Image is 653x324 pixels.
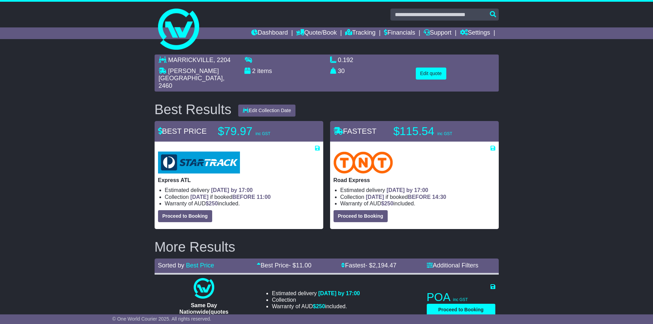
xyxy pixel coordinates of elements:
[252,68,256,74] span: 2
[394,124,479,138] p: $115.54
[112,316,211,322] span: © One World Courier 2025. All rights reserved.
[256,131,270,136] span: inc GST
[408,194,431,200] span: BEFORE
[340,200,495,207] li: Warranty of AUD included.
[155,239,499,254] h2: More Results
[334,177,495,183] p: Road Express
[334,127,377,135] span: FASTEST
[338,68,345,74] span: 30
[190,194,270,200] span: if booked
[296,262,311,269] span: 11.00
[218,124,304,138] p: $79.97
[296,27,337,39] a: Quote/Book
[257,194,271,200] span: 11:00
[387,187,428,193] span: [DATE] by 17:00
[427,290,495,304] p: POA
[427,262,479,269] a: Additional Filters
[194,278,214,299] img: One World Courier: Same Day Nationwide(quotes take 0.5-1 hour)
[179,302,228,321] span: Same Day Nationwide(quotes take 0.5-1 hour)
[211,187,253,193] span: [DATE] by 17:00
[168,57,214,63] span: MARRICKVILLE
[272,297,360,303] li: Collection
[272,290,360,297] li: Estimated delivery
[366,194,446,200] span: if booked
[159,75,225,89] span: , 2460
[257,68,272,74] span: items
[165,187,320,193] li: Estimated delivery
[158,127,207,135] span: BEST PRICE
[384,201,394,206] span: 250
[158,152,240,173] img: StarTrack: Express ATL
[365,262,397,269] span: - $
[165,194,320,200] li: Collection
[209,201,218,206] span: 250
[437,131,452,136] span: inc GST
[206,201,218,206] span: $
[460,27,490,39] a: Settings
[373,262,397,269] span: 2,194.47
[416,68,446,80] button: Edit quote
[345,27,375,39] a: Tracking
[316,303,325,309] span: 250
[313,303,325,309] span: $
[190,194,208,200] span: [DATE]
[257,262,311,269] a: Best Price- $11.00
[427,304,495,316] button: Proceed to Booking
[340,187,495,193] li: Estimated delivery
[334,152,393,173] img: TNT Domestic: Road Express
[424,27,451,39] a: Support
[158,210,212,222] button: Proceed to Booking
[186,262,214,269] a: Best Price
[384,27,415,39] a: Financials
[238,105,295,117] button: Edit Collection Date
[366,194,384,200] span: [DATE]
[251,27,288,39] a: Dashboard
[151,102,235,117] div: Best Results
[432,194,446,200] span: 14:30
[341,262,396,269] a: Fastest- $2,194.47
[381,201,394,206] span: $
[159,68,223,82] span: [PERSON_NAME][GEOGRAPHIC_DATA]
[340,194,495,200] li: Collection
[289,262,311,269] span: - $
[338,57,353,63] span: 0.192
[158,262,184,269] span: Sorted by
[158,177,320,183] p: Express ATL
[453,297,468,302] span: inc GST
[318,290,360,296] span: [DATE] by 17:00
[272,303,360,310] li: Warranty of AUD included.
[165,200,320,207] li: Warranty of AUD included.
[214,57,231,63] span: , 2204
[232,194,255,200] span: BEFORE
[334,210,388,222] button: Proceed to Booking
